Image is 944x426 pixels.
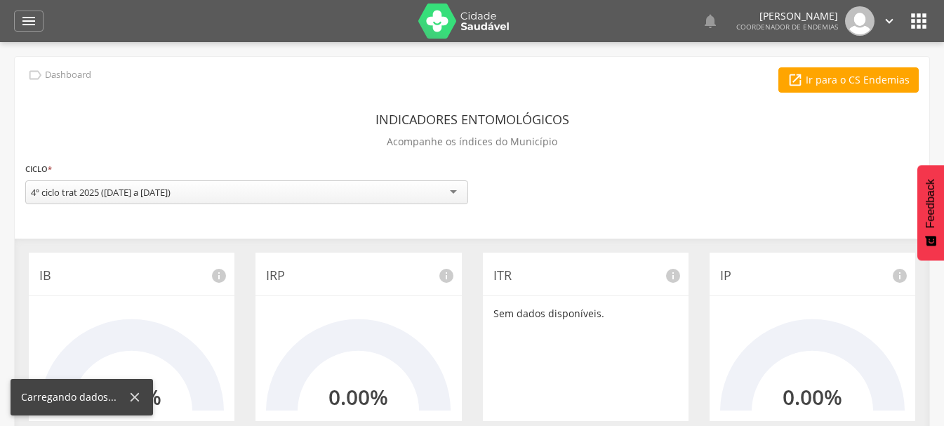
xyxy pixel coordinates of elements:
button: Feedback - Mostrar pesquisa [917,165,944,260]
span: Feedback [924,179,937,228]
i:  [787,72,803,88]
h2: 0.00% [328,385,388,408]
label: Ciclo [25,161,52,177]
i:  [27,67,43,83]
i:  [702,13,719,29]
p: Acompanhe os índices do Município [387,132,557,152]
p: IP [720,267,905,285]
header: Indicadores Entomológicos [375,107,569,132]
a: Ir para o CS Endemias [778,67,919,93]
a:  [882,6,897,36]
p: Dashboard [45,69,91,81]
span: Coordenador de Endemias [736,22,838,32]
div: 4º ciclo trat 2025 ([DATE] a [DATE]) [31,186,171,199]
a:  [702,6,719,36]
i: info [891,267,908,284]
h2: 0.00% [783,385,842,408]
p: IRP [266,267,451,285]
p: Sem dados disponíveis. [493,307,678,321]
p: IB [39,267,224,285]
p: [PERSON_NAME] [736,11,838,21]
i: info [438,267,455,284]
i: info [665,267,682,284]
div: Carregando dados... [21,390,127,404]
i:  [20,13,37,29]
p: ITR [493,267,678,285]
i:  [908,10,930,32]
i: info [211,267,227,284]
i:  [882,13,897,29]
a:  [14,11,44,32]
